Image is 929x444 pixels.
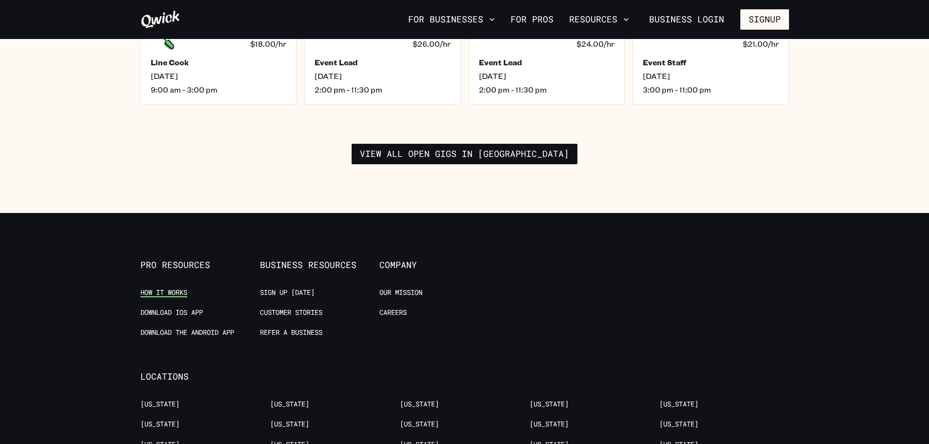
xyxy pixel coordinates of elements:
[315,58,451,67] h5: Event Lead
[479,71,615,81] span: [DATE]
[250,39,286,49] span: $18.00/hr
[507,11,557,28] a: For Pros
[140,260,260,270] span: Pro Resources
[479,58,615,67] h5: Event Lead
[151,71,287,81] span: [DATE]
[151,58,287,67] h5: Line Cook
[643,85,779,95] span: 3:00 pm - 11:00 pm
[413,39,451,49] span: $26.00/hr
[400,420,439,429] a: [US_STATE]
[352,144,577,164] a: View all open gigs in [GEOGRAPHIC_DATA]
[260,260,379,270] span: Business Resources
[565,11,633,28] button: Resources
[140,420,179,429] a: [US_STATE]
[404,11,499,28] button: For Businesses
[140,308,203,317] a: Download IOS App
[379,260,499,270] span: Company
[743,39,779,49] span: $21.00/hr
[479,85,615,95] span: 2:00 pm - 11:30 pm
[270,420,309,429] a: [US_STATE]
[633,15,789,105] a: $168.00$21.00/hrEvent Staff[DATE]3:00 pm - 11:00 pm
[260,288,315,297] a: Sign up [DATE]
[659,420,698,429] a: [US_STATE]
[260,328,322,337] a: Refer a Business
[260,308,322,317] a: Customer stories
[140,288,187,297] a: How it Works
[140,400,179,409] a: [US_STATE]
[315,85,451,95] span: 2:00 pm - 11:30 pm
[469,15,625,105] a: $228.00$24.00/hrEvent Lead[DATE]2:00 pm - 11:30 pm
[659,400,698,409] a: [US_STATE]
[740,9,789,30] button: Signup
[576,39,614,49] span: $24.00/hr
[151,85,287,95] span: 9:00 am - 3:00 pm
[270,400,309,409] a: [US_STATE]
[140,328,234,337] a: Download the Android App
[140,15,297,105] a: $108.00$18.00/hrLine Cook[DATE]9:00 am - 3:00 pm
[304,15,461,105] a: $247.00$26.00/hrEvent Lead[DATE]2:00 pm - 11:30 pm
[140,371,789,382] span: Locations
[530,400,569,409] a: [US_STATE]
[643,71,779,81] span: [DATE]
[379,288,422,297] a: Our Mission
[643,58,779,67] h5: Event Staff
[530,420,569,429] a: [US_STATE]
[641,9,732,30] a: Business Login
[315,71,451,81] span: [DATE]
[379,308,407,317] a: Careers
[400,400,439,409] a: [US_STATE]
